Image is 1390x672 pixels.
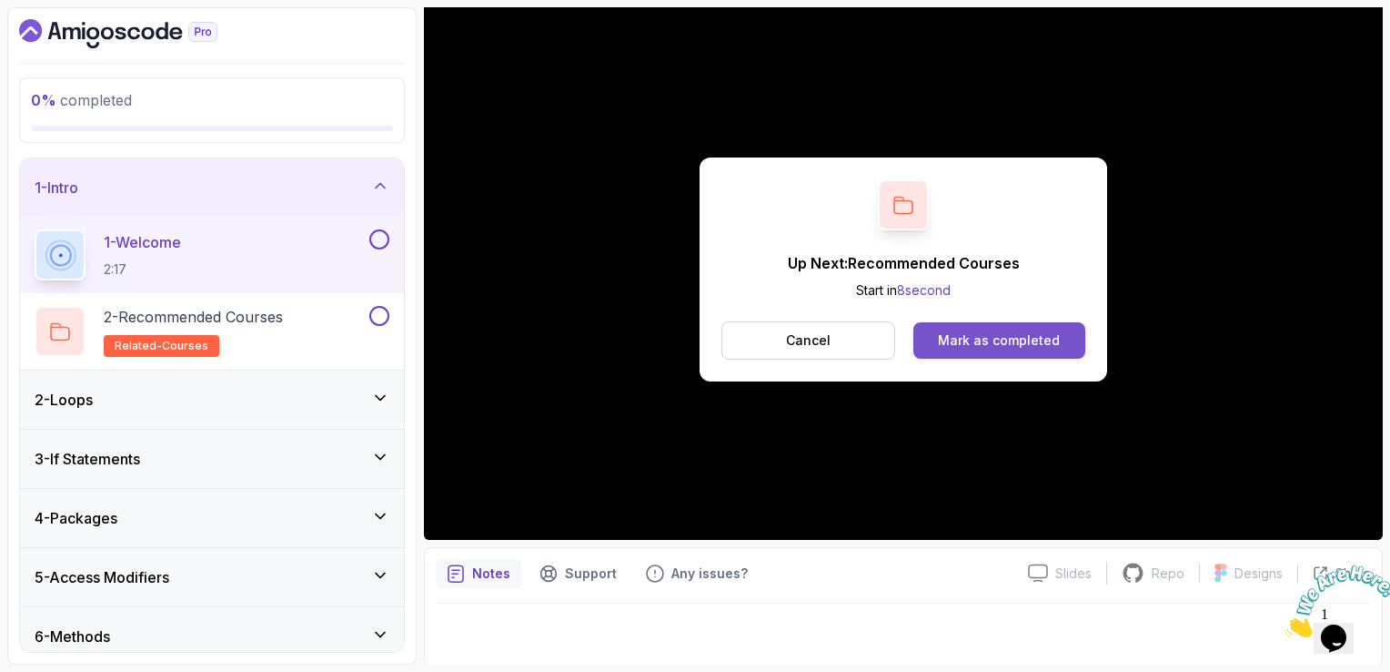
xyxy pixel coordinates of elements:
[1055,565,1092,583] p: Slides
[938,331,1060,350] div: Mark as completed
[436,559,521,588] button: notes button
[786,331,831,350] p: Cancel
[35,229,389,280] button: 1-Welcome2:17
[19,19,259,48] a: Dashboard
[35,507,117,529] h3: 4 - Packages
[35,306,389,357] button: 2-Recommended Coursesrelated-courses
[897,282,951,298] span: 8 second
[529,559,628,588] button: Support button
[20,371,404,429] button: 2-Loops
[788,281,1020,300] p: Start in
[7,7,15,23] span: 1
[104,306,283,328] p: 2 - Recommended Courses
[472,565,510,583] p: Notes
[635,559,759,588] button: Feedback button
[1277,558,1390,645] iframe: chat widget
[31,91,132,109] span: completed
[20,607,404,666] button: 6-Methods
[20,489,404,547] button: 4-Packages
[104,231,181,253] p: 1 - Welcome
[35,389,93,411] h3: 2 - Loops
[35,177,78,199] h3: 1 - Intro
[35,448,140,470] h3: 3 - If Statements
[7,7,120,79] img: Chat attention grabber
[20,430,404,488] button: 3-If Statements
[565,565,617,583] p: Support
[35,626,110,647] h3: 6 - Methods
[721,321,895,360] button: Cancel
[115,339,208,353] span: related-courses
[104,260,181,279] p: 2:17
[913,322,1085,359] button: Mark as completed
[671,565,748,583] p: Any issues?
[35,566,169,588] h3: 5 - Access Modifiers
[1152,565,1184,583] p: Repo
[20,158,404,217] button: 1-Intro
[31,91,56,109] span: 0 %
[788,252,1020,274] p: Up Next: Recommended Courses
[20,548,404,606] button: 5-Access Modifiers
[1234,565,1283,583] p: Designs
